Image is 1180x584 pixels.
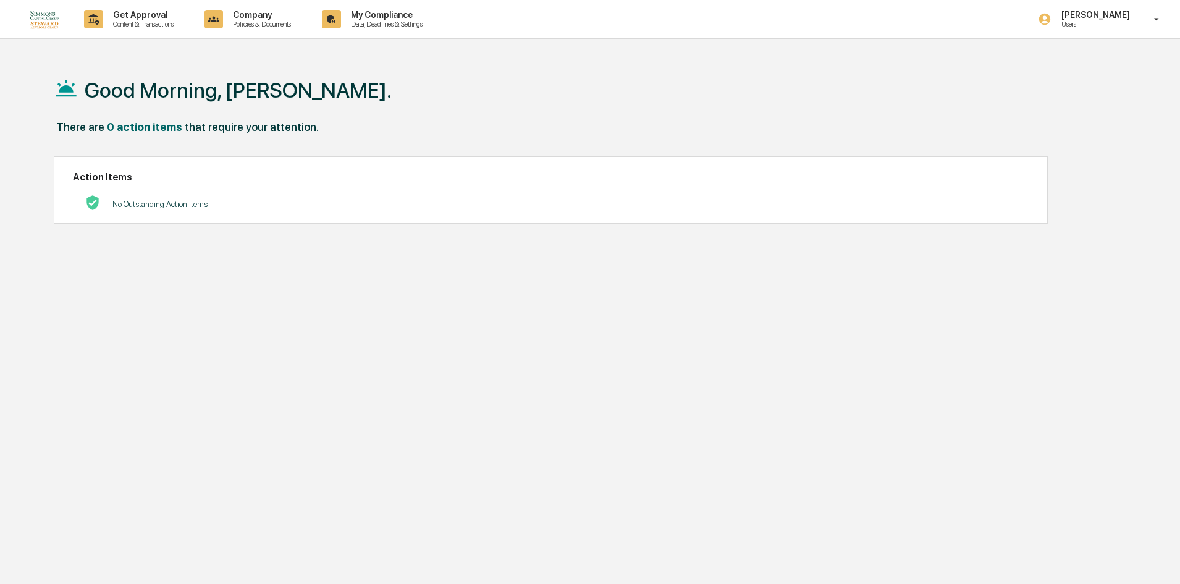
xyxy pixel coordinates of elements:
p: Policies & Documents [223,20,297,28]
div: that require your attention. [185,121,319,133]
p: Data, Deadlines & Settings [341,20,429,28]
img: logo [30,9,59,28]
p: Company [223,10,297,20]
p: My Compliance [341,10,429,20]
p: Users [1051,20,1136,28]
p: No Outstanding Action Items [112,200,208,209]
div: 0 action items [107,121,182,133]
p: Content & Transactions [103,20,180,28]
img: No Actions logo [85,195,100,210]
h1: Good Morning, [PERSON_NAME]. [85,78,392,103]
p: [PERSON_NAME] [1051,10,1136,20]
div: There are [56,121,104,133]
h2: Action Items [73,171,1029,183]
p: Get Approval [103,10,180,20]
